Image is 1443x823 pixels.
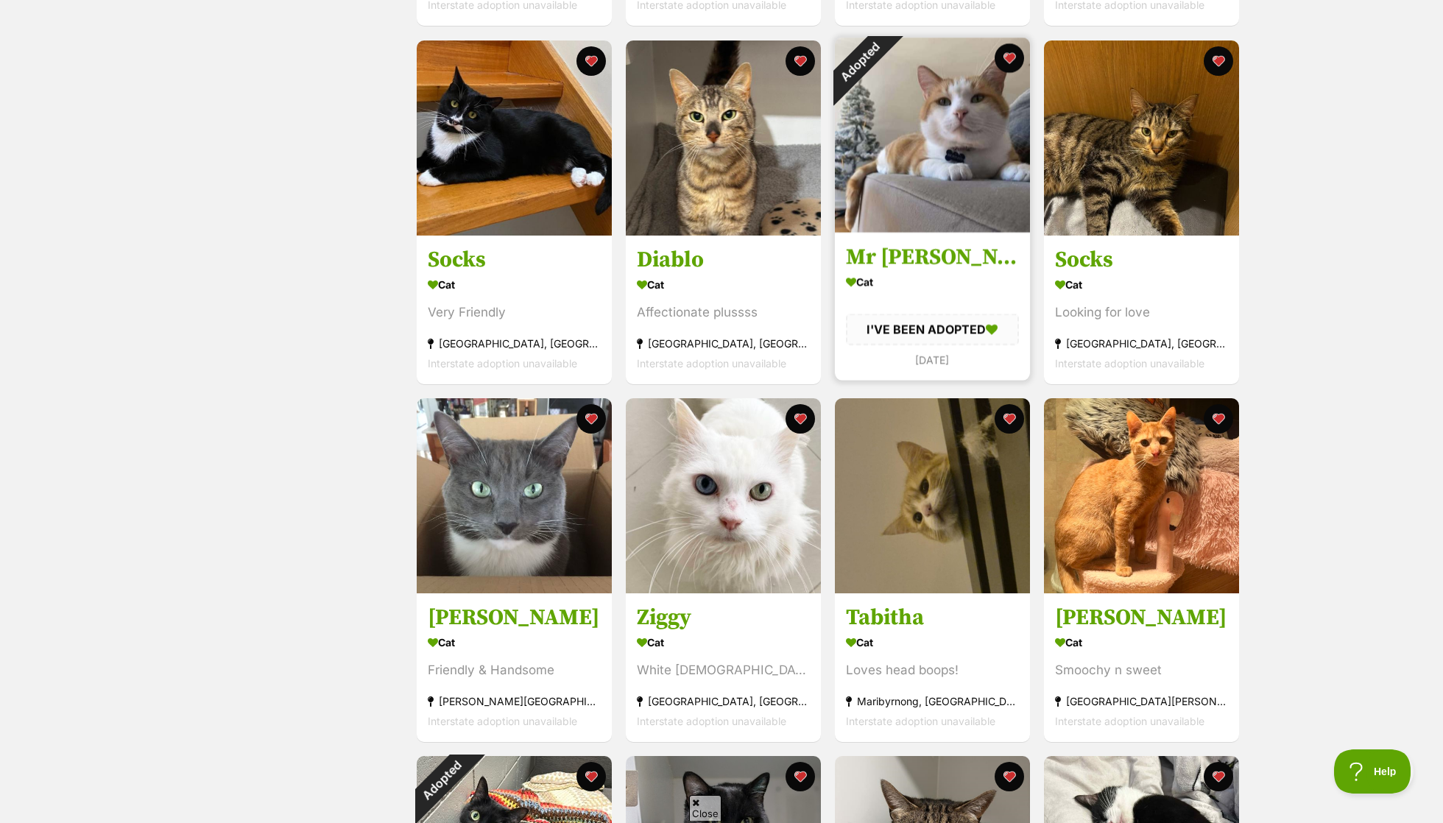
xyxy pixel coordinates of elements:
div: [DATE] [846,349,1019,369]
div: Smoochy n sweet [1055,660,1228,680]
div: Very Friendly [428,303,601,322]
div: Friendly & Handsome [428,660,601,680]
div: Cat [1055,274,1228,295]
div: Maribyrnong, [GEOGRAPHIC_DATA] [846,691,1019,711]
div: Cat [637,632,810,653]
a: [PERSON_NAME] Cat Smoochy n sweet [GEOGRAPHIC_DATA][PERSON_NAME][GEOGRAPHIC_DATA] Interstate adop... [1044,593,1239,742]
h3: Diablo [637,246,810,274]
h3: [PERSON_NAME] [428,604,601,632]
div: [GEOGRAPHIC_DATA], [GEOGRAPHIC_DATA] [637,691,810,711]
div: Looking for love [1055,303,1228,322]
div: Cat [637,274,810,295]
div: Cat [428,632,601,653]
div: Loves head boops! [846,660,1019,680]
span: Interstate adoption unavailable [1055,357,1204,370]
img: Socks [417,40,612,236]
span: Close [689,795,721,821]
button: favourite [786,404,815,434]
button: favourite [1204,404,1233,434]
span: Interstate adoption unavailable [428,357,577,370]
button: favourite [995,404,1024,434]
iframe: Help Scout Beacon - Open [1334,749,1414,794]
a: Socks Cat Looking for love [GEOGRAPHIC_DATA], [GEOGRAPHIC_DATA] Interstate adoption unavailable f... [1044,235,1239,384]
div: [GEOGRAPHIC_DATA], [GEOGRAPHIC_DATA] [428,333,601,353]
span: Interstate adoption unavailable [637,357,786,370]
a: [PERSON_NAME] Cat Friendly & Handsome [PERSON_NAME][GEOGRAPHIC_DATA] Interstate adoption unavaila... [417,593,612,742]
h3: Mr [PERSON_NAME] [846,243,1019,271]
img: Mr Potato [835,38,1030,233]
a: Tabitha Cat Loves head boops! Maribyrnong, [GEOGRAPHIC_DATA] Interstate adoption unavailable favo... [835,593,1030,742]
button: favourite [1204,46,1233,76]
a: Diablo Cat Affectionate plussss [GEOGRAPHIC_DATA], [GEOGRAPHIC_DATA] Interstate adoption unavaila... [626,235,821,384]
div: Cat [428,274,601,295]
span: Interstate adoption unavailable [846,715,995,727]
a: Ziggy Cat White [DEMOGRAPHIC_DATA] [GEOGRAPHIC_DATA], [GEOGRAPHIC_DATA] Interstate adoption unava... [626,593,821,742]
h3: Socks [1055,246,1228,274]
div: Cat [846,632,1019,653]
div: [GEOGRAPHIC_DATA], [GEOGRAPHIC_DATA] [637,333,810,353]
img: Socks [1044,40,1239,236]
span: Interstate adoption unavailable [1055,715,1204,727]
button: favourite [576,762,606,791]
div: [GEOGRAPHIC_DATA][PERSON_NAME][GEOGRAPHIC_DATA] [1055,691,1228,711]
img: Tabitha [835,398,1030,593]
div: White [DEMOGRAPHIC_DATA] [637,660,810,680]
a: Mr [PERSON_NAME] Cat I'VE BEEN ADOPTED [DATE] favourite [835,232,1030,380]
button: favourite [576,46,606,76]
div: [PERSON_NAME][GEOGRAPHIC_DATA] [428,691,601,711]
h3: Socks [428,246,601,274]
h3: Ziggy [637,604,810,632]
button: favourite [995,43,1024,73]
button: favourite [995,762,1024,791]
div: Affectionate plussss [637,303,810,322]
img: Diablo [626,40,821,236]
a: Socks Cat Very Friendly [GEOGRAPHIC_DATA], [GEOGRAPHIC_DATA] Interstate adoption unavailable favo... [417,235,612,384]
button: favourite [576,404,606,434]
button: favourite [1204,762,1233,791]
div: Cat [1055,632,1228,653]
div: [GEOGRAPHIC_DATA], [GEOGRAPHIC_DATA] [1055,333,1228,353]
a: Adopted [835,221,1030,236]
img: Ziggy [626,398,821,593]
div: Cat [846,271,1019,292]
button: favourite [786,46,815,76]
h3: [PERSON_NAME] [1055,604,1228,632]
div: I'VE BEEN ADOPTED [846,314,1019,345]
img: Charlene [1044,398,1239,593]
div: Adopted [816,18,903,106]
button: favourite [786,762,815,791]
span: Interstate adoption unavailable [637,715,786,727]
img: Milo [417,398,612,593]
span: Interstate adoption unavailable [428,715,577,727]
h3: Tabitha [846,604,1019,632]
